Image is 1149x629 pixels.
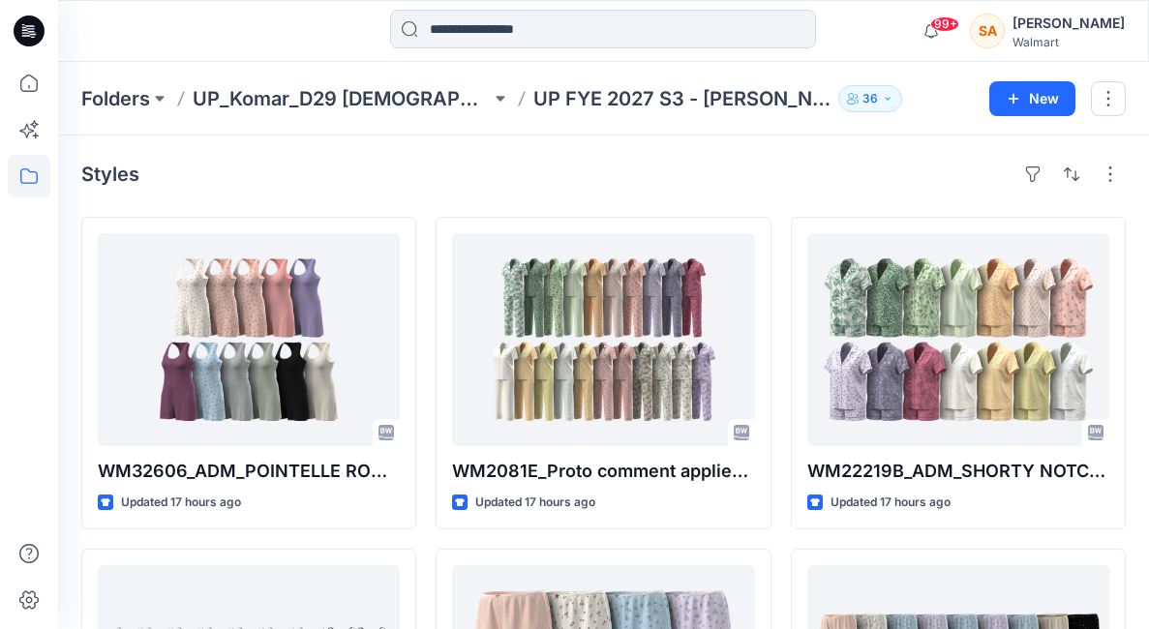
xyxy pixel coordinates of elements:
[98,458,400,485] p: WM32606_ADM_POINTELLE ROMPER_COLORWAY
[970,14,1005,48] div: SA
[452,233,754,446] a: WM2081E_Proto comment applied pattern_COLORWAY
[807,233,1109,446] a: WM22219B_ADM_SHORTY NOTCH SET_COLORWAY
[533,85,832,112] p: UP FYE 2027 S3 - [PERSON_NAME] D29 [DEMOGRAPHIC_DATA] Sleepwear
[831,493,951,513] p: Updated 17 hours ago
[930,16,959,32] span: 99+
[1013,35,1125,49] div: Walmart
[1013,12,1125,35] div: [PERSON_NAME]
[81,163,139,186] h4: Styles
[98,233,400,446] a: WM32606_ADM_POINTELLE ROMPER_COLORWAY
[807,458,1109,485] p: WM22219B_ADM_SHORTY NOTCH SET_COLORWAY
[452,458,754,485] p: WM2081E_Proto comment applied pattern_COLORWAY
[193,85,491,112] a: UP_Komar_D29 [DEMOGRAPHIC_DATA] Sleep
[81,85,150,112] a: Folders
[989,81,1075,116] button: New
[838,85,902,112] button: 36
[475,493,595,513] p: Updated 17 hours ago
[862,88,878,109] p: 36
[121,493,241,513] p: Updated 17 hours ago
